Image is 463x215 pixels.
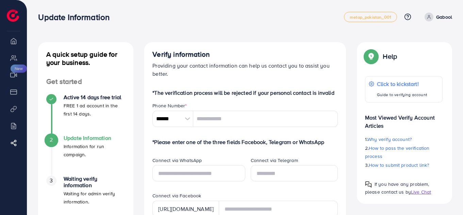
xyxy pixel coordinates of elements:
[365,181,429,195] span: If you have any problem, please contact us by
[411,189,431,195] span: Live Chat
[64,94,125,101] h4: Active 14 days free trial
[152,192,201,199] label: Connect via Facebook
[50,136,53,144] span: 2
[152,89,338,97] p: *The verification process will be rejected if your personal contact is invalid
[152,61,338,78] p: Providing your contact information can help us contact you to assist you better.
[251,157,298,164] label: Connect via Telegram
[7,10,19,22] img: logo
[64,142,125,159] p: Information for run campaign.
[38,77,133,86] h4: Get started
[365,181,372,188] img: Popup guide
[367,136,412,143] span: Why verify account?
[344,12,397,22] a: metap_pakistan_001
[436,13,452,21] p: Gabool
[365,161,443,169] p: 3.
[365,144,443,160] p: 2.
[365,145,430,160] span: How to pass the verification process
[383,52,397,60] p: Help
[38,50,133,67] h4: A quick setup guide for your business.
[152,138,338,146] p: *Please enter one of the three fields Facebook, Telegram or WhatsApp
[365,135,443,143] p: 1.
[38,135,133,176] li: Update Information
[38,12,115,22] h3: Update Information
[50,177,53,184] span: 3
[64,190,125,206] p: Waiting for admin verify information.
[365,50,377,62] img: Popup guide
[152,50,338,59] h4: Verify information
[377,91,427,99] p: Guide to verifying account
[38,94,133,135] li: Active 14 days free trial
[369,162,429,168] span: How to submit product link?
[64,176,125,189] h4: Waiting verify information
[422,13,452,21] a: Gabool
[377,80,427,88] p: Click to kickstart!
[152,157,202,164] label: Connect via WhatsApp
[64,135,125,141] h4: Update Information
[64,102,125,118] p: FREE 1 ad account in the first 14 days.
[152,102,187,109] label: Phone Number
[350,15,391,19] span: metap_pakistan_001
[365,108,443,130] p: Most Viewed Verify Account Articles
